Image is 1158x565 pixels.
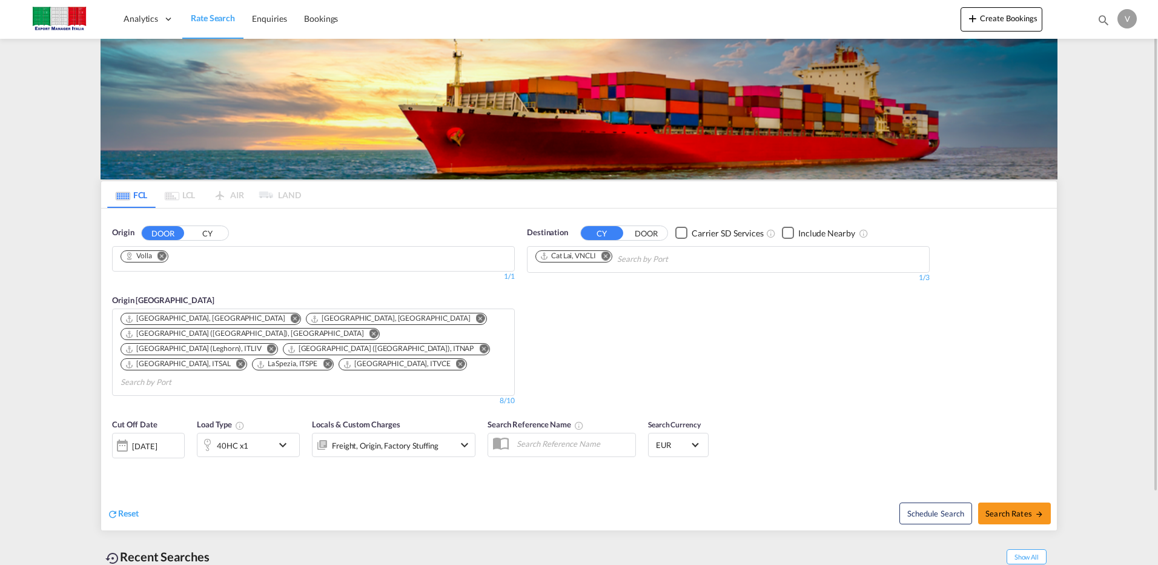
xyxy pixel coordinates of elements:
button: CY [581,226,623,240]
img: LCL+%26+FCL+BACKGROUND.png [101,39,1057,179]
button: Search Ratesicon-arrow-right [978,503,1051,524]
button: DOOR [142,226,184,240]
div: Press delete to remove this chip. [125,251,154,261]
div: Carrier SD Services [692,227,764,239]
div: Press delete to remove this chip. [343,359,453,369]
div: Press delete to remove this chip. [125,359,233,369]
span: Analytics [124,13,158,25]
div: 40HC x1icon-chevron-down [197,433,300,457]
md-icon: icon-chevron-down [276,438,296,452]
md-tab-item: FCL [107,181,156,208]
span: Search Rates [985,509,1044,518]
span: Cut Off Date [112,420,157,429]
md-icon: Your search will be saved by the below given name [574,421,584,430]
md-icon: icon-chevron-down [457,438,472,452]
div: icon-magnify [1097,13,1110,32]
span: Show All [1007,549,1047,564]
div: Genova (Genoa), ITGOA [125,329,363,339]
md-select: Select Currency: € EUREuro [655,436,702,453]
div: Press delete to remove this chip. [125,329,366,339]
span: Rate Search [191,13,235,23]
md-icon: icon-arrow-right [1035,510,1044,518]
span: Load Type [197,420,245,429]
md-chips-wrap: Chips container. Use arrow keys to select chips. [534,247,737,269]
div: [DATE] [132,441,157,452]
img: 51022700b14f11efa3148557e262d94e.jpg [18,5,100,33]
div: Press delete to remove this chip. [125,313,287,324]
div: Salerno, ITSAL [125,359,231,369]
span: Origin [GEOGRAPHIC_DATA] [112,295,214,305]
button: Remove [448,359,466,371]
div: icon-refreshReset [107,507,139,521]
div: Napoli (Naples), ITNAP [287,344,474,354]
span: Search Currency [648,420,701,429]
div: Livorno (Leghorn), ITLIV [125,344,262,354]
div: Venezia, ITVCE [343,359,451,369]
button: Remove [150,251,168,263]
div: V [1117,9,1137,28]
div: Include Nearby [798,227,855,239]
div: Press delete to remove this chip. [256,359,320,369]
div: OriginDOOR CY Chips container. Use arrow keys to select chips.1/1Origin [GEOGRAPHIC_DATA] Chips c... [101,209,1057,530]
md-chips-wrap: Chips container. Use arrow keys to select chips. [119,309,508,392]
button: icon-plus 400-fgCreate Bookings [961,7,1042,32]
div: 40HC x1 [217,437,248,454]
span: Locals & Custom Charges [312,420,400,429]
span: EUR [656,440,690,450]
div: Press delete to remove this chip. [540,251,598,261]
div: Freight Origin Factory Stuffing [332,437,438,454]
button: Remove [228,359,246,371]
div: Volla [125,251,152,261]
md-pagination-wrapper: Use the left and right arrow keys to navigate between tabs [107,181,301,208]
button: Remove [361,329,379,341]
input: Chips input. [121,373,236,392]
div: 1/1 [112,272,515,282]
md-icon: icon-magnify [1097,13,1110,27]
button: Remove [259,344,277,356]
div: Cat Lai, VNCLI [540,251,596,261]
md-checkbox: Checkbox No Ink [782,227,855,239]
button: DOOR [625,226,667,240]
md-chips-wrap: Chips container. Use arrow keys to select chips. [119,247,178,268]
button: Remove [282,313,300,326]
md-icon: icon-information-outline [235,421,245,430]
input: Search Reference Name [511,435,635,453]
div: Press delete to remove this chip. [287,344,477,354]
md-icon: icon-refresh [107,509,118,520]
button: Remove [471,344,489,356]
md-icon: Unchecked: Search for CY (Container Yard) services for all selected carriers.Checked : Search for... [766,229,776,238]
div: [DATE] [112,433,185,458]
div: 1/3 [527,273,930,283]
div: Press delete to remove this chip. [310,313,472,324]
md-datepicker: Select [112,456,121,473]
div: Ancona, ITAOI [125,313,285,324]
span: Search Reference Name [488,420,584,429]
span: Bookings [304,13,338,24]
button: CY [186,226,228,240]
div: Press delete to remove this chip. [125,344,264,354]
span: Reset [118,508,139,518]
button: Note: By default Schedule search will only considerorigin ports, destination ports and cut off da... [899,503,972,524]
button: Remove [594,251,612,263]
div: Freight Origin Factory Stuffingicon-chevron-down [312,433,475,457]
span: Origin [112,227,134,239]
div: Bari, ITBRI [310,313,470,324]
input: Chips input. [617,250,732,269]
md-checkbox: Checkbox No Ink [675,227,764,239]
span: Enquiries [252,13,287,24]
div: La Spezia, ITSPE [256,359,317,369]
button: Remove [468,313,486,326]
div: 8/10 [500,396,515,406]
button: Remove [315,359,333,371]
span: Destination [527,227,568,239]
md-icon: Unchecked: Ignores neighbouring ports when fetching rates.Checked : Includes neighbouring ports w... [859,229,868,238]
md-icon: icon-plus 400-fg [965,11,980,25]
